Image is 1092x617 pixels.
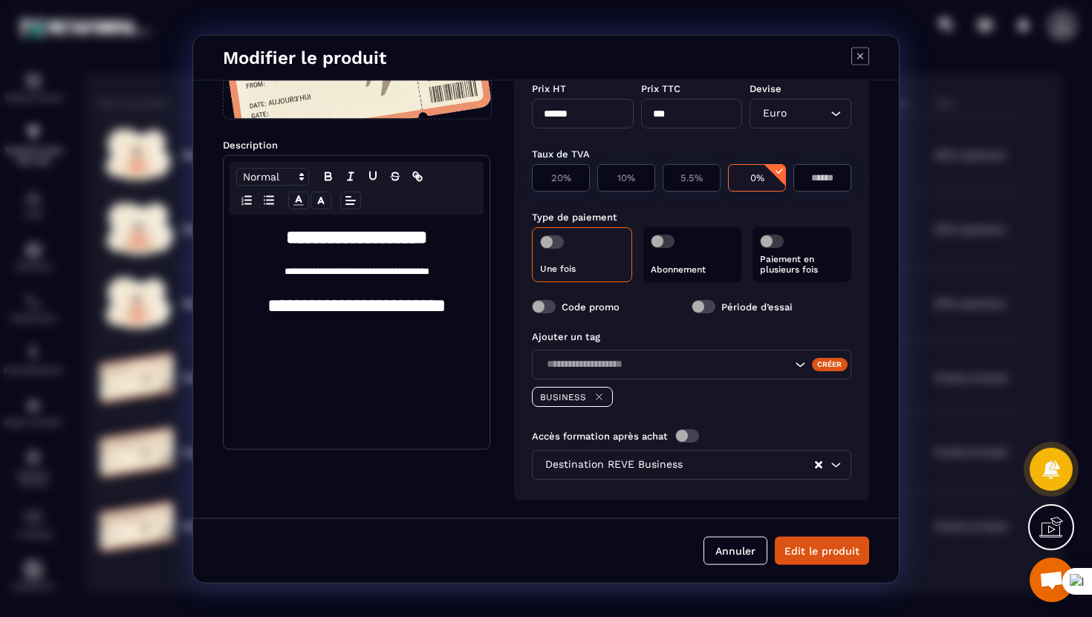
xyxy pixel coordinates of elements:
[775,536,869,564] button: Edit le produit
[532,148,590,159] label: Taux de TVA
[542,456,686,472] span: Destination REVE Business
[759,105,790,121] span: Euro
[542,356,791,372] input: Search for option
[790,105,827,121] input: Search for option
[540,263,624,273] p: Une fois
[540,391,586,402] p: BUSINESS
[532,211,617,222] label: Type de paiement
[532,349,851,379] div: Search for option
[812,357,848,370] div: Créer
[532,430,668,441] label: Accès formation après achat
[223,47,386,68] h4: Modifier le produit
[750,98,851,128] div: Search for option
[641,82,680,94] label: Prix TTC
[815,459,822,470] button: Clear Selected
[540,172,582,183] p: 20%
[651,264,735,274] p: Abonnement
[750,82,781,94] label: Devise
[671,172,712,183] p: 5.5%
[1030,558,1074,602] div: Mở cuộc trò chuyện
[532,82,566,94] label: Prix HT
[605,172,647,183] p: 10%
[532,330,600,342] label: Ajouter un tag
[721,301,793,312] label: Période d’essai
[703,536,767,564] button: Annuler
[760,253,844,274] p: Paiement en plusieurs fois
[223,139,278,150] label: Description
[736,172,778,183] p: 0%
[686,456,813,472] input: Search for option
[562,301,620,312] label: Code promo
[532,449,851,479] div: Search for option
